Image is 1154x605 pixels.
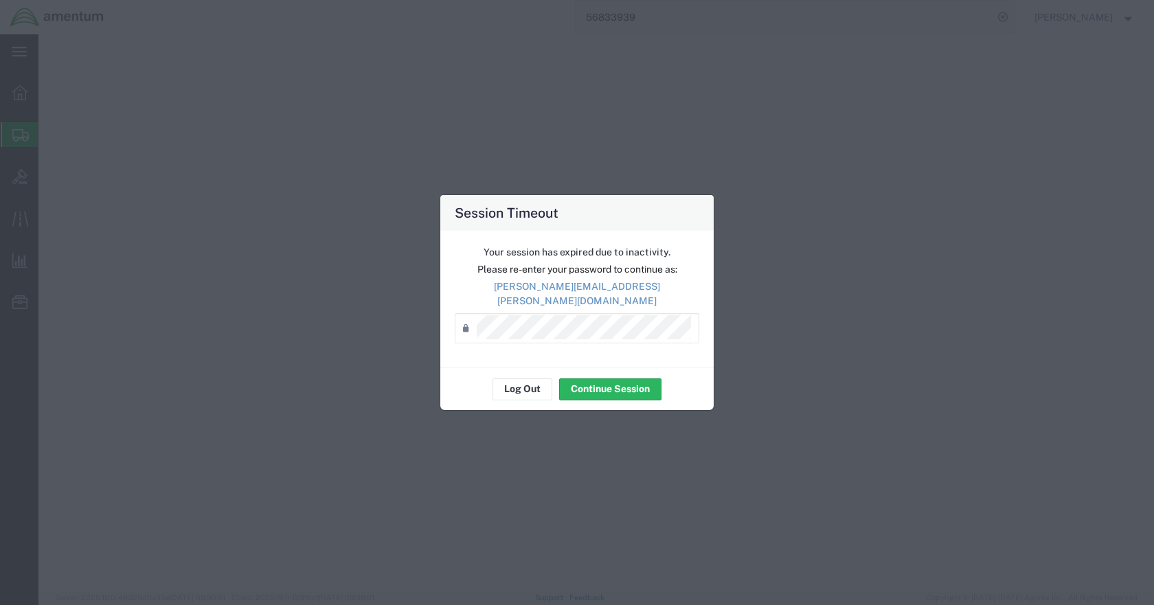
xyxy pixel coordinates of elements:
h4: Session Timeout [455,203,558,222]
p: [PERSON_NAME][EMAIL_ADDRESS][PERSON_NAME][DOMAIN_NAME] [455,279,699,308]
p: Please re-enter your password to continue as: [455,262,699,277]
p: Your session has expired due to inactivity. [455,245,699,260]
button: Log Out [493,378,552,400]
button: Continue Session [559,378,661,400]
